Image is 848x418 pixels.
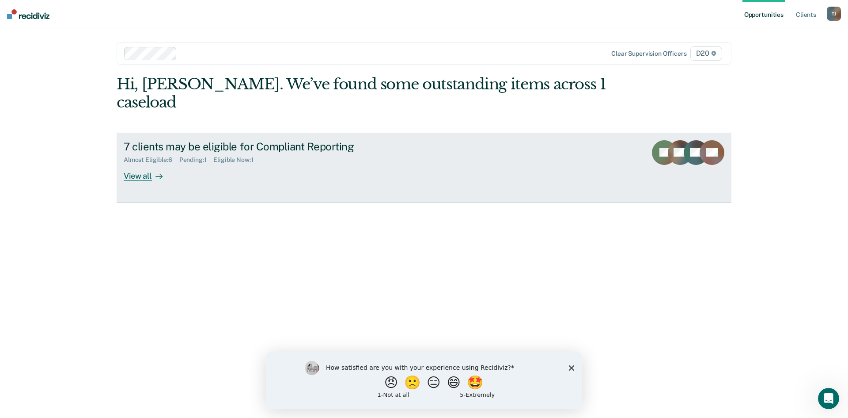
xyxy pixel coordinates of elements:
[827,7,841,21] div: T J
[117,133,731,203] a: 7 clients may be eligible for Compliant ReportingAlmost Eligible:6Pending:1Eligible Now:1View all
[124,140,434,153] div: 7 clients may be eligible for Compliant Reporting
[827,7,841,21] button: TJ
[7,9,49,19] img: Recidiviz
[266,352,582,409] iframe: Survey by Kim from Recidiviz
[611,50,686,58] div: Clear supervision officers
[690,46,722,61] span: D20
[117,75,609,111] div: Hi, [PERSON_NAME]. We’ve found some outstanding items across 1 caseload
[179,156,214,164] div: Pending : 1
[124,156,179,164] div: Almost Eligible : 6
[124,164,173,181] div: View all
[213,156,260,164] div: Eligible Now : 1
[818,388,839,409] iframe: Intercom live chat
